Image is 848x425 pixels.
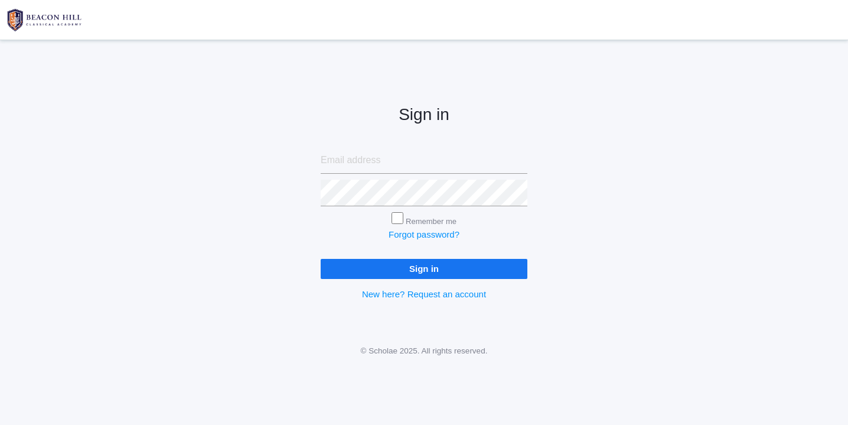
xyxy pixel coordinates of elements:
label: Remember me [406,217,456,226]
input: Email address [321,147,527,174]
input: Sign in [321,259,527,278]
a: Forgot password? [389,229,459,239]
a: New here? Request an account [362,289,486,299]
h2: Sign in [321,106,527,124]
